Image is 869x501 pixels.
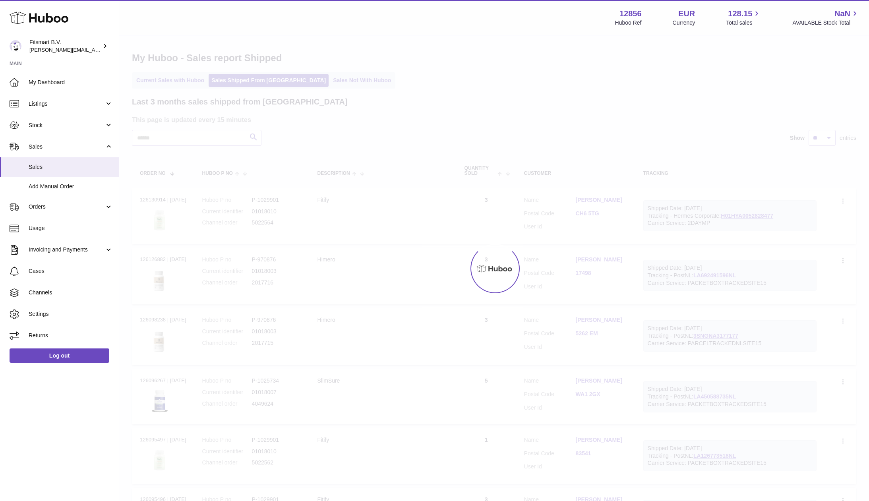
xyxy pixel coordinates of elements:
span: Sales [29,143,105,151]
span: Channels [29,289,113,296]
span: Returns [29,332,113,339]
span: Usage [29,224,113,232]
span: AVAILABLE Stock Total [792,19,859,27]
span: NaN [834,8,850,19]
img: jonathan@leaderoo.com [10,40,21,52]
span: Settings [29,310,113,318]
span: Cases [29,267,113,275]
strong: EUR [678,8,695,19]
span: 128.15 [728,8,752,19]
span: My Dashboard [29,79,113,86]
div: Fitsmart B.V. [29,39,101,54]
span: Total sales [726,19,761,27]
span: Stock [29,122,105,129]
div: Currency [673,19,695,27]
span: Add Manual Order [29,183,113,190]
strong: 12856 [619,8,642,19]
span: Orders [29,203,105,211]
a: 128.15 Total sales [726,8,761,27]
a: Log out [10,348,109,363]
a: NaN AVAILABLE Stock Total [792,8,859,27]
div: Huboo Ref [615,19,642,27]
span: Sales [29,163,113,171]
span: [PERSON_NAME][EMAIL_ADDRESS][DOMAIN_NAME] [29,46,159,53]
span: Invoicing and Payments [29,246,105,253]
span: Listings [29,100,105,108]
